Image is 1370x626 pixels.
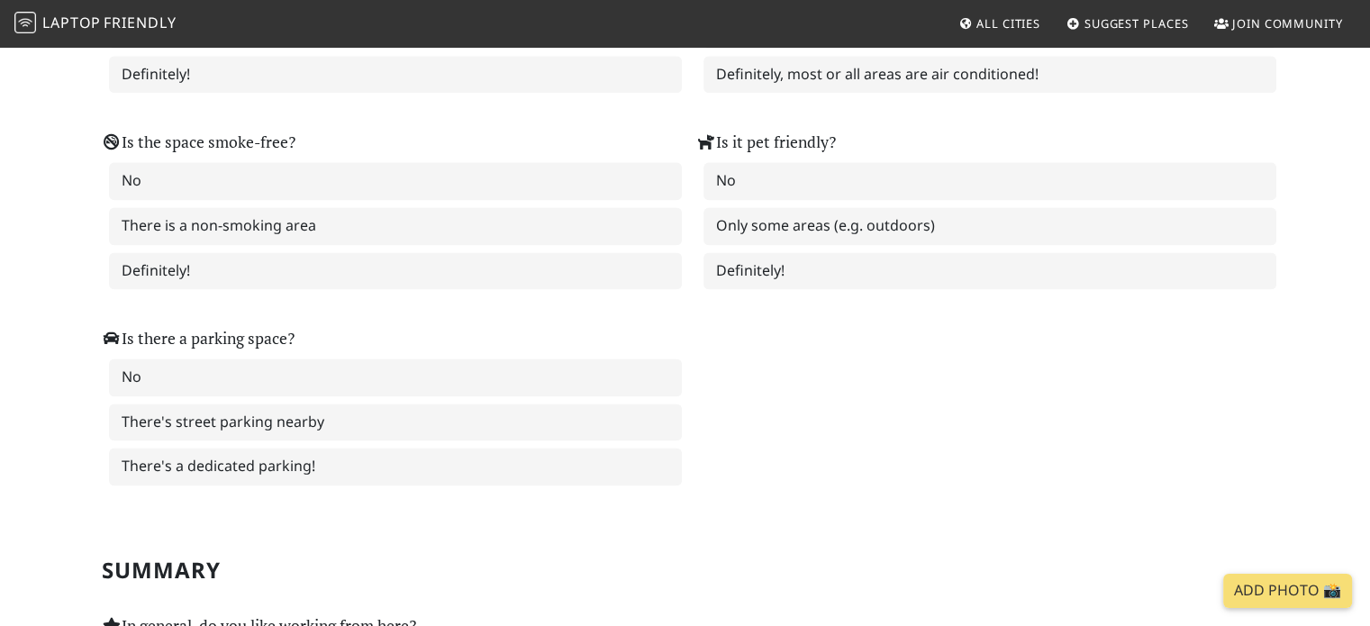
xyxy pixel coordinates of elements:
label: Definitely! [109,252,682,290]
a: Suggest Places [1059,7,1196,40]
label: No [109,162,682,200]
a: Add Photo 📸 [1223,574,1352,608]
span: Join Community [1232,15,1343,32]
label: Definitely! [703,252,1276,290]
h2: Summary [102,558,1269,584]
img: LaptopFriendly [14,12,36,33]
label: Is there a parking space? [102,326,295,351]
span: Friendly [104,13,176,32]
label: There is a non-smoking area [109,207,682,245]
label: Definitely! [109,56,682,94]
span: Laptop [42,13,101,32]
span: All Cities [976,15,1040,32]
label: No [703,162,1276,200]
label: Is it pet friendly? [696,130,836,155]
span: Suggest Places [1084,15,1189,32]
label: Definitely, most or all areas are air conditioned! [703,56,1276,94]
label: Only some areas (e.g. outdoors) [703,207,1276,245]
label: There's street parking nearby [109,404,682,441]
a: Join Community [1207,7,1350,40]
label: No [109,358,682,396]
a: All Cities [951,7,1048,40]
label: There's a dedicated parking! [109,448,682,485]
label: Is the space smoke-free? [102,130,295,155]
a: LaptopFriendly LaptopFriendly [14,8,177,40]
